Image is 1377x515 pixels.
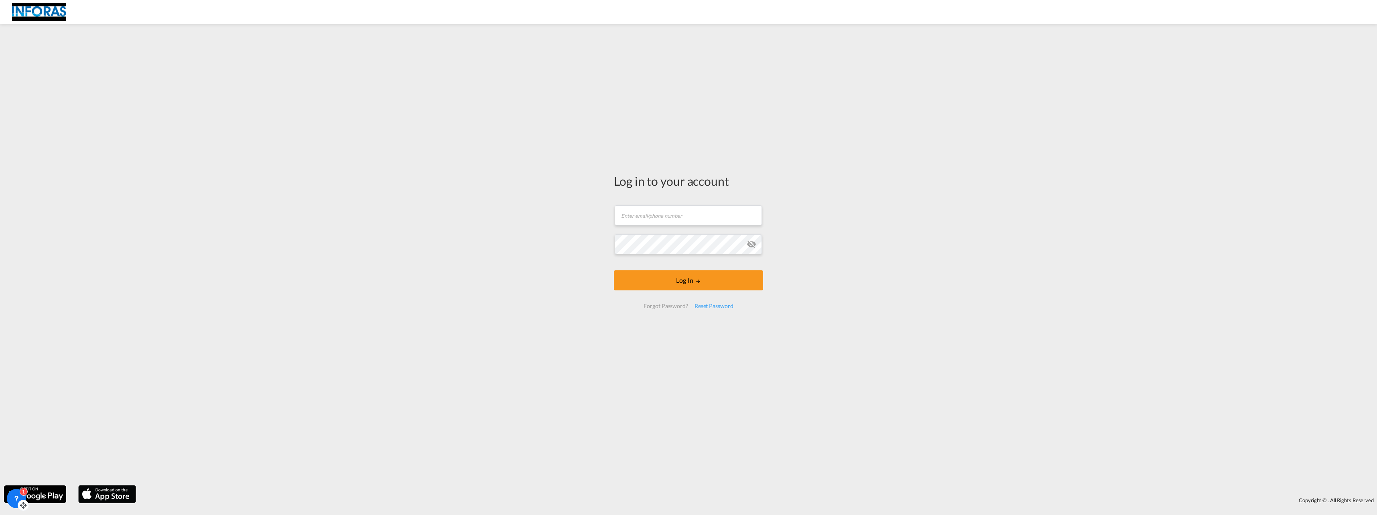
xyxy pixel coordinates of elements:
[691,299,737,313] div: Reset Password
[747,239,756,249] md-icon: icon-eye-off
[77,485,137,504] img: apple.png
[614,172,763,189] div: Log in to your account
[615,205,762,225] input: Enter email/phone number
[140,493,1377,507] div: Copyright © . All Rights Reserved
[614,270,763,290] button: LOGIN
[640,299,691,313] div: Forgot Password?
[3,485,67,504] img: google.png
[12,3,66,21] img: eff75c7098ee11eeb65dd1c63e392380.jpg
